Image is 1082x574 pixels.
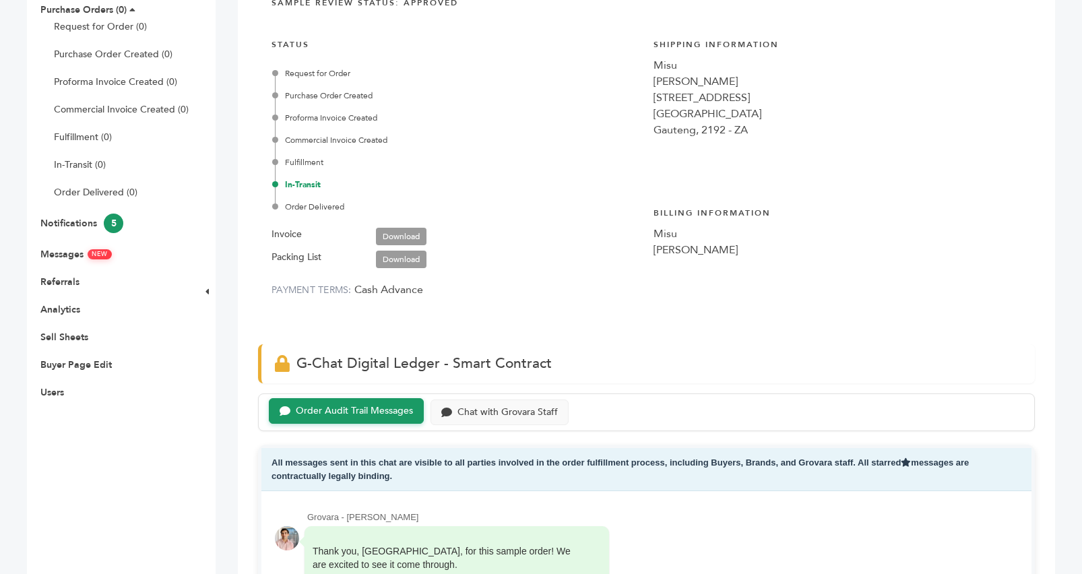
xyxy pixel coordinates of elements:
a: Download [376,228,426,245]
div: Gauteng, 2192 - ZA [654,122,1022,138]
a: Purchase Order Created (0) [54,48,172,61]
div: Request for Order [275,67,640,79]
div: Order Audit Trail Messages [296,406,413,417]
div: Purchase Order Created [275,90,640,102]
a: Fulfillment (0) [54,131,112,143]
a: Order Delivered (0) [54,186,137,199]
a: In-Transit (0) [54,158,106,171]
div: Grovara - [PERSON_NAME] [307,511,1018,523]
span: 5 [104,214,123,233]
label: Packing List [272,249,321,265]
a: Request for Order (0) [54,20,147,33]
label: PAYMENT TERMS: [272,284,352,296]
a: MessagesNEW [40,248,112,261]
a: Commercial Invoice Created (0) [54,103,189,116]
span: G-Chat Digital Ledger - Smart Contract [296,354,552,373]
a: Purchase Orders (0) [40,3,127,16]
a: Users [40,386,64,399]
span: NEW [88,249,112,259]
h4: Billing Information [654,197,1022,226]
a: Sell Sheets [40,331,88,344]
h4: STATUS [272,29,640,57]
a: Referrals [40,276,79,288]
div: [PERSON_NAME] [654,242,1022,258]
div: Chat with Grovara Staff [457,407,558,418]
div: All messages sent in this chat are visible to all parties involved in the order fulfillment proce... [261,448,1031,491]
a: Proforma Invoice Created (0) [54,75,177,88]
h4: Shipping Information [654,29,1022,57]
div: Misu [654,57,1022,73]
a: Analytics [40,303,80,316]
div: [STREET_ADDRESS] [654,90,1022,106]
div: Fulfillment [275,156,640,168]
a: Buyer Page Edit [40,358,112,371]
span: Cash Advance [354,282,423,297]
div: [PERSON_NAME] [654,73,1022,90]
a: Notifications5 [40,217,123,230]
div: Order Delivered [275,201,640,213]
a: Download [376,251,426,268]
div: [GEOGRAPHIC_DATA] [654,106,1022,122]
div: Proforma Invoice Created [275,112,640,124]
div: In-Transit [275,179,640,191]
div: Misu [654,226,1022,242]
label: Invoice [272,226,302,243]
div: Commercial Invoice Created [275,134,640,146]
